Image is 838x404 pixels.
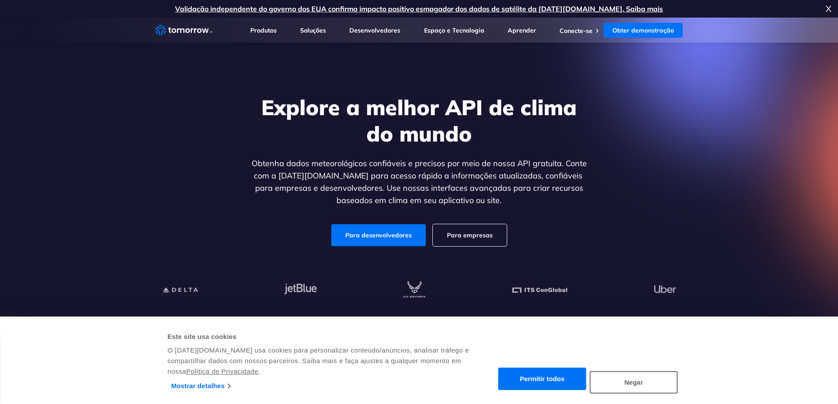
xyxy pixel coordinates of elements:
font: Para desenvolvedores [345,231,412,239]
font: Este site usa cookies [168,333,237,340]
a: Soluções [300,26,326,34]
a: Obter demonstração [604,23,683,38]
font: Obter demonstração [612,26,674,34]
a: Política de Privacidade [186,368,258,375]
a: Espaço e Tecnologia [424,26,484,34]
font: Negar [624,379,643,386]
a: Link para casa [155,24,212,37]
font: O [DATE][DOMAIN_NAME] usa cookies para personalizar conteúdo/anúncios, analisar tráfego e compart... [168,346,469,375]
font: Explore a melhor API de clima do mundo [261,94,577,147]
button: Permitir todos [498,368,586,390]
a: Para desenvolvedores [331,224,426,246]
font: Para empresas [447,231,493,239]
a: Desenvolvedores [349,26,400,34]
a: Validação independente do governo dos EUA confirma impacto positivo esmagador dos dados de satéli... [175,4,663,13]
font: . [258,368,260,375]
a: Aprender [508,26,536,34]
a: Produtos [250,26,277,34]
a: Conecte-se [560,27,593,35]
a: Mostrar detalhes [171,379,230,393]
font: X [826,3,831,14]
a: Para empresas [433,224,507,246]
button: Negar [590,371,678,393]
font: Mostrar detalhes [171,382,225,389]
font: Permitir todos [520,375,565,383]
font: Obtenha dados meteorológicos confiáveis ​​e precisos por meio de nossa API gratuita. Conte com a ... [252,158,587,205]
